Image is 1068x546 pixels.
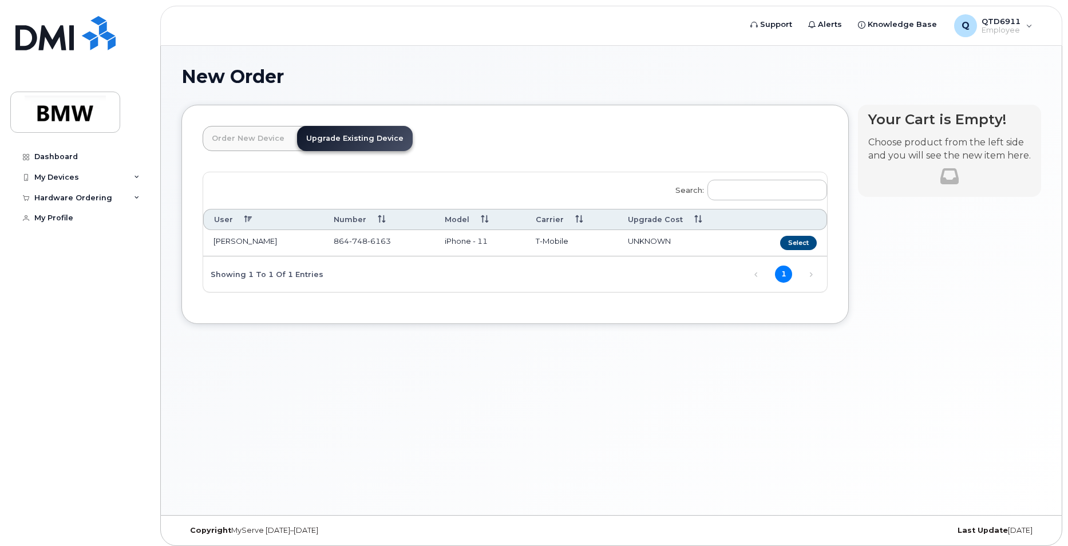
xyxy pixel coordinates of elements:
[367,236,391,246] span: 6163
[181,526,468,535] div: MyServe [DATE]–[DATE]
[628,236,671,246] span: UNKNOWN
[780,236,817,250] button: Select
[203,230,323,256] td: [PERSON_NAME]
[525,230,618,256] td: T-Mobile
[190,526,231,535] strong: Copyright
[868,136,1031,163] p: Choose product from the left side and you will see the new item here.
[434,230,525,256] td: iPhone - 11
[349,236,367,246] span: 748
[707,180,827,200] input: Search:
[1018,496,1059,537] iframe: Messenger Launcher
[747,266,765,283] a: Previous
[297,126,413,151] a: Upgrade Existing Device
[203,126,294,151] a: Order New Device
[323,209,434,230] th: Number: activate to sort column ascending
[181,66,1041,86] h1: New Order
[334,236,391,246] span: 864
[434,209,525,230] th: Model: activate to sort column ascending
[754,526,1041,535] div: [DATE]
[802,266,820,283] a: Next
[203,264,323,283] div: Showing 1 to 1 of 1 entries
[525,209,618,230] th: Carrier: activate to sort column ascending
[668,172,827,204] label: Search:
[868,112,1031,127] h4: Your Cart is Empty!
[958,526,1008,535] strong: Last Update
[203,209,323,230] th: User: activate to sort column descending
[618,209,746,230] th: Upgrade Cost: activate to sort column ascending
[775,266,792,283] a: 1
